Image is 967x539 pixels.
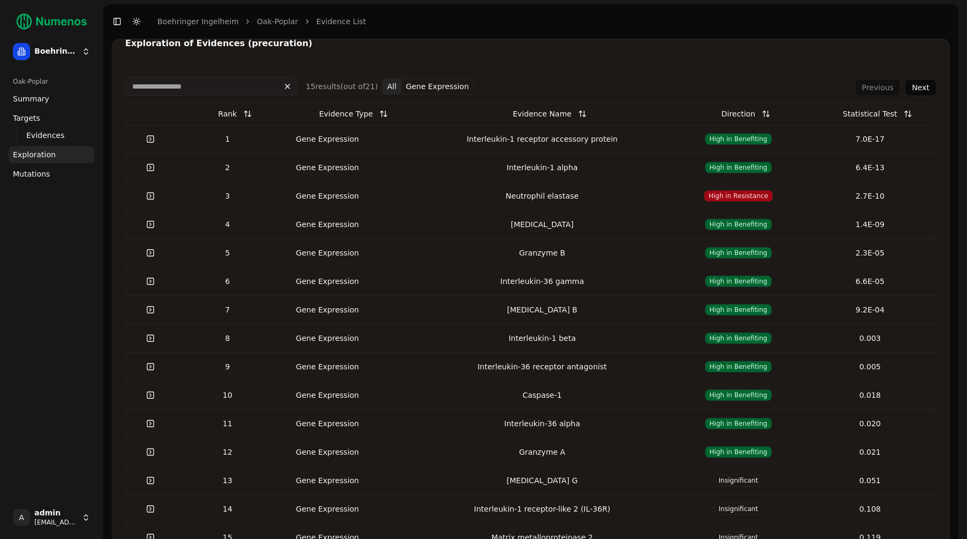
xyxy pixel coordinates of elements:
[285,504,371,514] div: Gene Expression
[416,504,668,514] div: Interleukin-1 receptor-like 2 (IL-36R)
[13,169,50,179] span: Mutations
[9,39,95,64] button: Boehringer Ingelheim
[285,333,371,344] div: Gene Expression
[705,275,773,287] span: High in Benefiting
[179,390,276,400] div: 10
[705,247,773,259] span: High in Benefiting
[285,304,371,315] div: Gene Expression
[285,475,371,486] div: Gene Expression
[704,190,773,202] span: High in Resistance
[809,333,932,344] div: 0.003
[809,418,932,429] div: 0.020
[416,219,668,230] div: [MEDICAL_DATA]
[179,162,276,173] div: 2
[13,509,30,526] span: A
[316,16,366,27] a: Evidence list
[179,134,276,144] div: 1
[705,332,773,344] span: High in Benefiting
[705,304,773,316] span: High in Benefiting
[705,446,773,458] span: High in Benefiting
[9,165,95,183] a: Mutations
[809,304,932,315] div: 9.2E-04
[179,247,276,258] div: 5
[22,128,82,143] a: Evidences
[416,475,668,486] div: [MEDICAL_DATA] G
[179,475,276,486] div: 13
[714,475,763,486] span: Insignificant
[416,134,668,144] div: Interleukin-1 receptor accessory protein
[416,247,668,258] div: Granzyme B
[705,133,773,145] span: High in Benefiting
[416,276,668,287] div: Interleukin-36 gamma
[416,191,668,201] div: Neutrophil elastase
[705,361,773,373] span: High in Benefiting
[416,162,668,173] div: Interleukin-1 alpha
[809,276,932,287] div: 6.6E-05
[285,390,371,400] div: Gene Expression
[285,247,371,258] div: Gene Expression
[416,418,668,429] div: Interleukin-36 alpha
[9,110,95,127] a: Targets
[9,90,95,107] a: Summary
[179,304,276,315] div: 7
[179,276,276,287] div: 6
[341,82,378,91] span: (out of 21 )
[9,146,95,163] a: Exploration
[306,82,341,91] span: 15 result s
[809,361,932,372] div: 0.005
[13,113,40,123] span: Targets
[843,104,897,123] div: Statistical Test
[382,78,401,94] button: All
[129,14,144,29] button: Toggle Dark Mode
[714,503,763,515] span: Insignificant
[218,104,237,123] div: Rank
[179,361,276,372] div: 9
[809,247,932,258] div: 2.3E-05
[285,219,371,230] div: Gene Expression
[26,130,64,141] span: Evidences
[285,447,371,457] div: Gene Expression
[905,79,936,96] button: Next
[285,162,371,173] div: Gene Expression
[285,134,371,144] div: Gene Expression
[809,504,932,514] div: 0.108
[13,149,56,160] span: Exploration
[110,14,125,29] button: Toggle Sidebar
[157,16,366,27] nav: breadcrumb
[257,16,298,27] a: Oak-Poplar
[157,16,239,27] a: Boehringer Ingelheim
[319,104,373,123] div: Evidence Type
[416,304,668,315] div: [MEDICAL_DATA] B
[809,447,932,457] div: 0.021
[513,104,571,123] div: Evidence Name
[705,418,773,429] span: High in Benefiting
[416,447,668,457] div: Granzyme A
[285,191,371,201] div: Gene Expression
[125,39,936,48] div: Exploration of Evidences (precuration)
[9,9,95,34] img: Numenos
[285,361,371,372] div: Gene Expression
[179,219,276,230] div: 4
[705,389,773,401] span: High in Benefiting
[179,191,276,201] div: 3
[705,218,773,230] span: High in Benefiting
[179,418,276,429] div: 11
[809,191,932,201] div: 2.7E-10
[285,276,371,287] div: Gene Expression
[416,390,668,400] div: Caspase-1
[285,418,371,429] div: Gene Expression
[34,508,77,518] span: admin
[13,93,49,104] span: Summary
[809,475,932,486] div: 0.051
[809,390,932,400] div: 0.018
[401,78,473,94] button: Gene Expression
[179,447,276,457] div: 12
[809,219,932,230] div: 1.4E-09
[9,73,95,90] div: Oak-Poplar
[416,333,668,344] div: Interleukin-1 beta
[809,134,932,144] div: 7.0E-17
[34,47,77,56] span: Boehringer Ingelheim
[179,333,276,344] div: 8
[179,504,276,514] div: 14
[416,361,668,372] div: Interleukin-36 receptor antagonist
